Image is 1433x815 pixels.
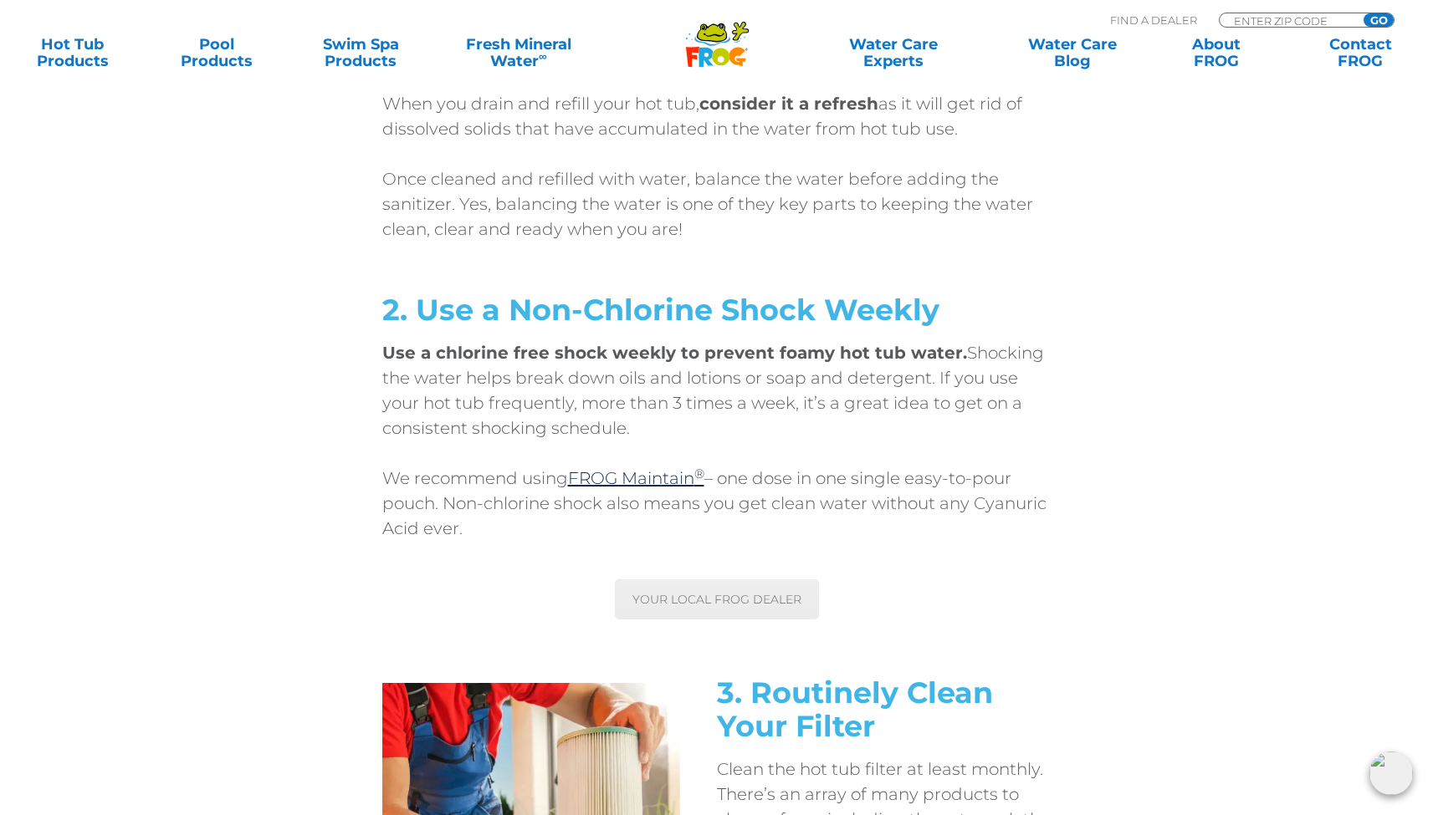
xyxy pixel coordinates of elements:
a: FROG Maintain [568,468,694,488]
a: Water CareBlog [1016,36,1128,69]
strong: consider it a refresh [699,94,878,114]
span: 3. Routinely Clean Your Filter [717,675,993,744]
a: YOUR LOCAL FROG DEALER [615,579,819,619]
a: ContactFROG [1304,36,1416,69]
img: openIcon [1369,751,1413,795]
input: GO [1364,13,1394,27]
p: Shocking the water helps break down oils and lotions or soap and detergent. If you use your hot t... [382,340,1052,441]
strong: Use a chlorine free shock weekly to prevent foamy hot tub water. [382,343,967,363]
p: We recommend using – one dose in one single easy-to-pour pouch. Non-chlorine shock also means you... [382,466,1052,541]
p: When you drain and refill your hot tub, as it will get rid of dissolved solids that have accumula... [382,91,1052,141]
p: Find A Dealer [1110,13,1197,28]
a: Water CareExperts [802,36,984,69]
sup: ∞ [539,49,547,63]
a: Swim SpaProducts [305,36,417,69]
sup: ® [694,466,704,481]
a: AboutFROG [1160,36,1272,69]
a: ® [694,468,704,488]
a: Hot TubProducts [17,36,129,69]
input: Zip Code Form [1232,13,1345,28]
strong: 2. Use a Non-Chlorine Shock Weekly [382,292,939,328]
a: PoolProducts [161,36,273,69]
a: Fresh MineralWater∞ [448,36,588,69]
p: Once cleaned and refilled with water, balance the water before adding the sanitizer. Yes, balanci... [382,166,1052,242]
